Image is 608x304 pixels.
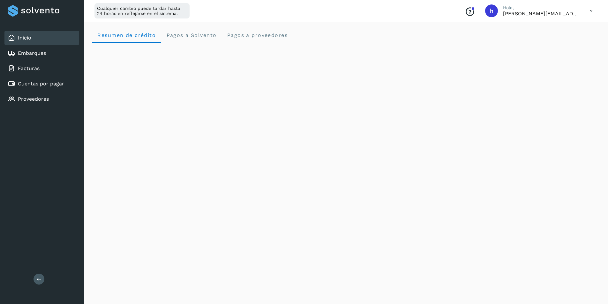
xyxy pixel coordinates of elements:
p: Hola, [503,5,580,11]
div: Embarques [4,46,79,60]
div: Cuentas por pagar [4,77,79,91]
div: Facturas [4,62,79,76]
div: Inicio [4,31,79,45]
div: Proveedores [4,92,79,106]
a: Facturas [18,65,40,71]
a: Cuentas por pagar [18,81,64,87]
span: Pagos a Solvento [166,32,216,38]
p: horacio@etv1.com.mx [503,11,580,17]
span: Pagos a proveedores [227,32,288,38]
a: Embarques [18,50,46,56]
a: Proveedores [18,96,49,102]
a: Inicio [18,35,31,41]
div: Cualquier cambio puede tardar hasta 24 horas en reflejarse en el sistema. [94,3,190,18]
span: Resumen de crédito [97,32,156,38]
